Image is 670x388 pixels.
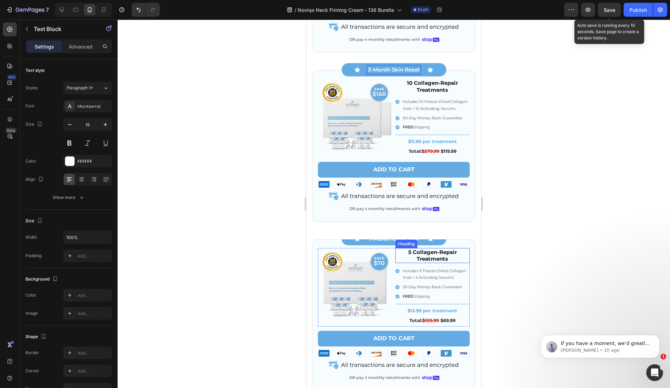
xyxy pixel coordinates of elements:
[43,17,114,24] p: OR pay 4 monthly installments with
[116,187,133,192] img: 2560x615
[96,248,163,262] p: Includes 5 Freeze-Dried Collagen Vials + 5 Activating Serums
[63,82,112,94] button: Paragraph 1*
[5,128,17,133] div: Beta
[25,158,36,164] div: Color
[132,3,160,17] div: Undo/Redo
[89,59,164,74] h2: 10 Collagen-Repair Treatments
[25,67,45,74] div: Text style
[25,234,37,240] div: Width
[134,298,149,304] span: $69.99
[12,142,163,158] button: Add to cart
[66,85,93,91] span: Paragraph 1*
[12,59,86,134] img: 1080x1080
[116,298,133,304] s: $139.99
[530,320,670,369] iframe: Intercom notifications message
[295,6,296,14] span: /
[25,292,36,298] div: Color
[624,3,653,17] button: Publish
[96,79,163,93] p: Includes 10 Freeze-Dried Collagen Vials + 10 Activating Serums
[418,7,428,13] span: Draft
[25,120,44,129] div: Size
[67,315,108,323] div: Add to cart
[61,46,114,54] div: Rich Text Editor. Editing area: main
[96,264,163,271] p: 30-Day Money-Back Guarantee
[53,194,85,201] div: Show more
[25,310,38,316] div: Image
[77,103,110,110] div: Montserrat
[116,18,133,22] img: 2560x615
[89,229,164,244] h2: 5 Collagen-Repair Treatments
[35,43,54,50] p: Settings
[12,330,163,351] img: 1080x145
[34,25,93,33] p: Text Block
[3,3,52,17] button: 7
[306,20,481,388] iframe: Design area
[77,311,110,317] div: Add...
[96,274,163,281] p: Shipping
[25,332,48,342] div: Shape
[43,355,114,362] p: OR pay 4 monthly installments with
[102,129,115,134] span: Total:
[77,368,110,374] div: Add...
[96,105,106,110] strong: FREE
[298,6,394,14] span: Noviqo Neck Firming Cream - 136 Bundle
[646,364,663,381] iframe: Intercom live chat
[116,356,133,360] img: 2560x615
[77,350,110,356] div: Add...
[12,161,163,182] img: 1080x145
[90,221,110,227] div: Heading
[43,186,114,193] p: OR pay 4 monthly installments with
[30,20,120,88] span: If you have a moment, we’d greatly appreciate it if you could share your experience with the GemP...
[46,6,49,14] p: 7
[115,129,133,134] s: $279.99
[69,43,92,50] p: Advanced
[77,158,110,165] div: FFFFFF
[25,191,112,204] button: Show more
[77,253,110,259] div: Add...
[96,274,106,279] strong: FREE
[90,288,163,294] p: $13.99 per treatment
[12,229,86,303] img: 1080x1080
[7,74,17,80] div: 450
[77,292,110,299] div: Add...
[25,216,44,226] div: Size
[61,47,113,54] p: 3-Month Skin Reset
[604,7,615,13] span: Save
[25,350,39,356] div: Border
[103,298,116,304] span: Total:
[64,231,112,244] input: Auto
[30,27,120,33] p: Message from Brad, sent 1h ago
[25,275,59,284] div: Background
[25,103,34,109] div: Font
[630,6,647,14] div: Publish
[598,3,621,17] button: Save
[25,253,42,259] div: Padding
[25,85,38,91] div: Styles
[134,129,150,134] span: $119.99
[90,119,163,125] p: $11.99 per treatment
[12,311,163,327] button: Add to cart
[25,175,45,184] div: Align
[25,368,39,374] div: Corner
[67,147,108,154] div: Add to cart
[96,95,163,102] p: 60-Day Money-Back Guarantee
[96,104,163,111] p: Shipping
[661,354,666,359] span: 1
